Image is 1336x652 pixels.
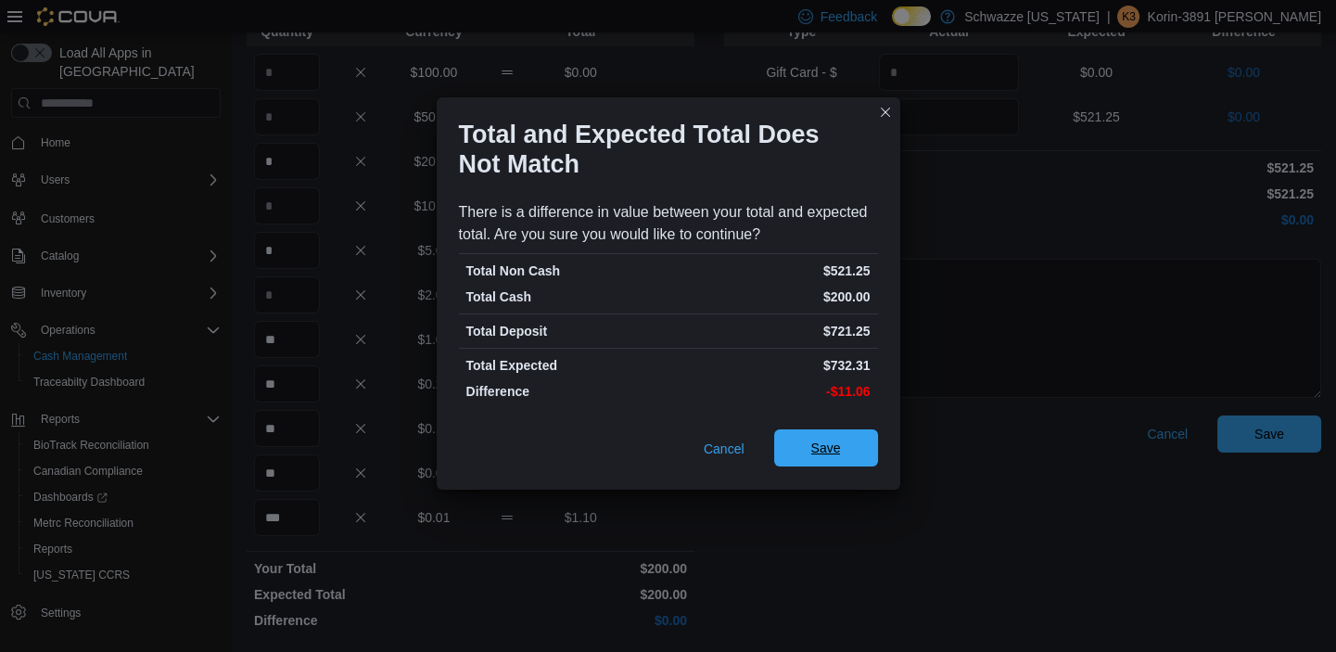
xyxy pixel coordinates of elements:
p: Total Non Cash [466,262,665,280]
p: Difference [466,382,665,401]
span: Cancel [704,440,744,458]
p: $200.00 [672,288,871,306]
p: $732.31 [672,356,871,375]
button: Closes this modal window [874,101,897,123]
button: Save [774,429,878,467]
p: Total Expected [466,356,665,375]
p: $521.25 [672,262,871,280]
h1: Total and Expected Total Does Not Match [459,120,863,179]
p: -$11.06 [672,382,871,401]
button: Cancel [696,430,752,467]
p: $721.25 [672,322,871,340]
p: Total Deposit [466,322,665,340]
p: Total Cash [466,288,665,306]
div: There is a difference in value between your total and expected total. Are you sure you would like... [459,201,878,246]
span: Save [811,439,841,457]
